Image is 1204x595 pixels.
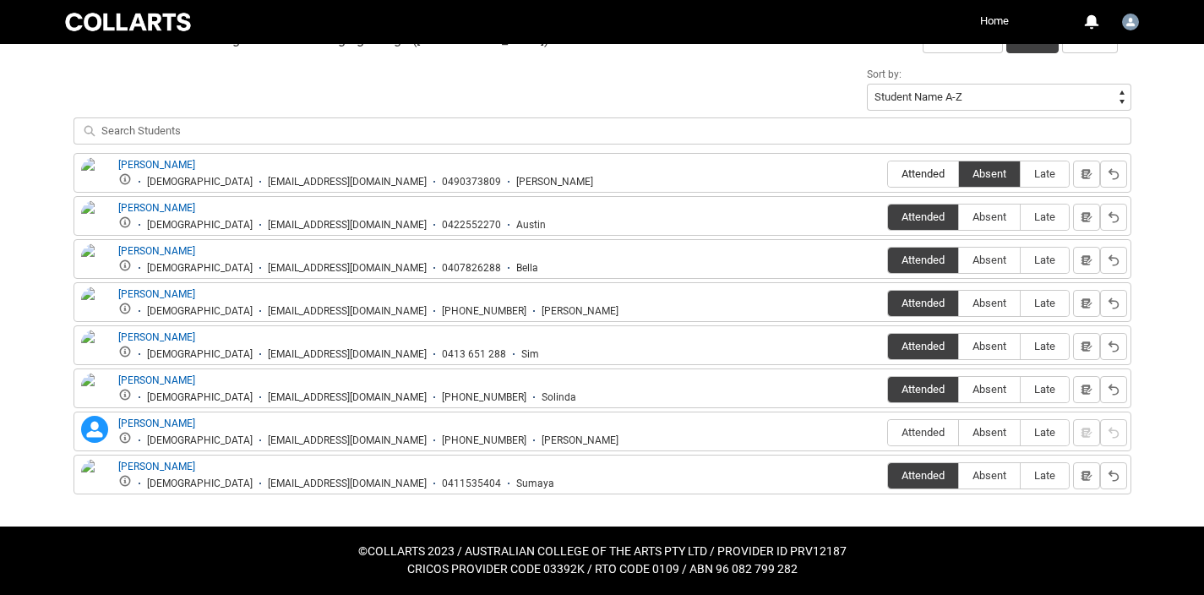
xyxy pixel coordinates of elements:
[442,262,501,275] div: 0407826288
[888,297,958,309] span: Attended
[1100,290,1127,317] button: Reset
[1073,376,1100,403] button: Notes
[1021,167,1069,180] span: Late
[147,176,253,188] div: [DEMOGRAPHIC_DATA]
[888,469,958,482] span: Attended
[118,461,195,472] a: [PERSON_NAME]
[959,167,1020,180] span: Absent
[268,478,427,490] div: [EMAIL_ADDRESS][DOMAIN_NAME]
[1021,340,1069,352] span: Late
[442,391,526,404] div: [PHONE_NUMBER]
[888,254,958,266] span: Attended
[976,8,1013,34] a: Home
[1118,7,1143,34] button: User Profile User16669206367075571695
[147,305,253,318] div: [DEMOGRAPHIC_DATA]
[1100,462,1127,489] button: Reset
[147,262,253,275] div: [DEMOGRAPHIC_DATA]
[147,348,253,361] div: [DEMOGRAPHIC_DATA]
[268,348,427,361] div: [EMAIL_ADDRESS][DOMAIN_NAME]
[147,391,253,404] div: [DEMOGRAPHIC_DATA]
[147,478,253,490] div: [DEMOGRAPHIC_DATA]
[1100,419,1127,446] button: Reset
[1100,247,1127,274] button: Reset
[442,434,526,447] div: [PHONE_NUMBER]
[959,210,1020,223] span: Absent
[268,176,427,188] div: [EMAIL_ADDRESS][DOMAIN_NAME]
[74,117,1131,145] input: Search Students
[118,374,195,386] a: [PERSON_NAME]
[268,391,427,404] div: [EMAIL_ADDRESS][DOMAIN_NAME]
[867,68,902,80] span: Sort by:
[1073,462,1100,489] button: Notes
[81,373,108,410] img: Solinda Tom
[118,331,195,343] a: [PERSON_NAME]
[442,305,526,318] div: [PHONE_NUMBER]
[542,434,618,447] div: [PERSON_NAME]
[118,202,195,214] a: [PERSON_NAME]
[516,176,593,188] div: [PERSON_NAME]
[1073,204,1100,231] button: Notes
[1100,161,1127,188] button: Reset
[1021,426,1069,439] span: Late
[542,391,576,404] div: Solinda
[1100,376,1127,403] button: Reset
[1073,247,1100,274] button: Notes
[1100,204,1127,231] button: Reset
[1122,14,1139,30] img: User16669206367075571695
[516,219,546,232] div: Austin
[118,418,195,429] a: [PERSON_NAME]
[442,219,501,232] div: 0422552270
[959,426,1020,439] span: Absent
[268,219,427,232] div: [EMAIL_ADDRESS][DOMAIN_NAME]
[268,434,427,447] div: [EMAIL_ADDRESS][DOMAIN_NAME]
[888,340,958,352] span: Attended
[442,348,506,361] div: 0413 651 288
[118,288,195,300] a: [PERSON_NAME]
[959,469,1020,482] span: Absent
[959,340,1020,352] span: Absent
[888,167,958,180] span: Attended
[1021,210,1069,223] span: Late
[118,159,195,171] a: [PERSON_NAME]
[521,348,539,361] div: Sim
[959,297,1020,309] span: Absent
[888,210,958,223] span: Attended
[81,459,108,496] img: Sumaya Abdirahman
[118,245,195,257] a: [PERSON_NAME]
[442,176,501,188] div: 0490373809
[959,383,1020,396] span: Absent
[888,426,958,439] span: Attended
[1100,333,1127,360] button: Reset
[888,383,958,396] span: Attended
[1073,290,1100,317] button: Notes
[542,305,618,318] div: [PERSON_NAME]
[81,200,108,237] img: Austin Dickinson
[268,305,427,318] div: [EMAIL_ADDRESS][DOMAIN_NAME]
[147,434,253,447] div: [DEMOGRAPHIC_DATA]
[516,262,538,275] div: Bella
[81,330,108,367] img: Simeon Curcio
[268,262,427,275] div: [EMAIL_ADDRESS][DOMAIN_NAME]
[1021,469,1069,482] span: Late
[516,478,554,490] div: Sumaya
[81,243,108,281] img: Bella Fryer
[81,416,108,443] lightning-icon: Sophie Stevens
[1073,333,1100,360] button: Notes
[1021,383,1069,396] span: Late
[81,157,108,194] img: Ann Nabu
[442,478,501,490] div: 0411535404
[147,219,253,232] div: [DEMOGRAPHIC_DATA]
[1021,297,1069,309] span: Late
[1073,161,1100,188] button: Notes
[81,287,108,324] img: Ethan Margate
[1021,254,1069,266] span: Late
[959,254,1020,266] span: Absent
